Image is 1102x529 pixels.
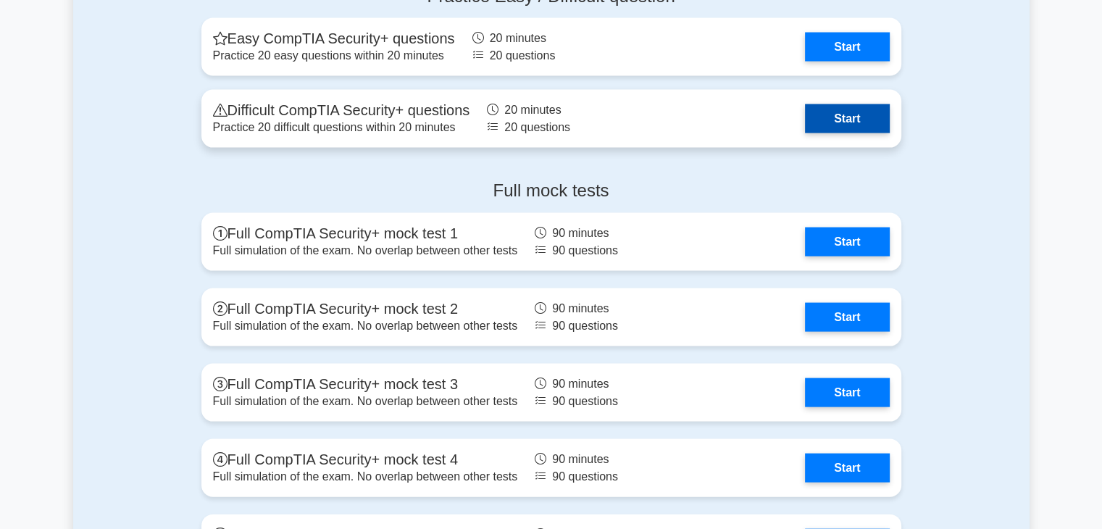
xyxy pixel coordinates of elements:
[805,378,889,407] a: Start
[805,454,889,483] a: Start
[805,104,889,133] a: Start
[201,180,901,201] h4: Full mock tests
[805,228,889,257] a: Start
[805,33,889,62] a: Start
[805,303,889,332] a: Start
